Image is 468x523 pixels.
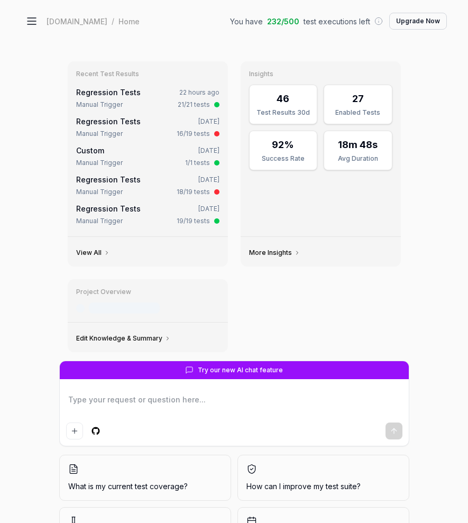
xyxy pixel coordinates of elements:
a: Regression Tests [76,88,141,97]
div: Last crawled [DATE] [89,302,160,314]
button: What is my current test coverage? [59,455,231,501]
a: Custom[DATE]Manual Trigger1/1 tests [74,143,222,170]
a: Regression Tests22 hours agoManual Trigger21/21 tests [74,85,222,112]
div: Manual Trigger [76,216,123,226]
time: [DATE] [198,205,219,213]
a: Regression Tests [76,175,141,184]
button: Add attachment [66,423,83,439]
div: Manual Trigger [76,100,123,109]
a: Regression Tests [76,117,141,126]
a: Regression Tests[DATE]Manual Trigger19/19 tests [74,201,222,228]
div: Home [118,16,140,26]
span: 232 / 500 [267,16,299,27]
time: [DATE] [198,176,219,183]
div: 1/1 tests [185,158,210,168]
time: 22 hours ago [179,88,219,96]
button: How can I improve my test suite? [237,455,409,501]
div: 19/19 tests [177,216,210,226]
a: View All [76,249,110,257]
a: Regression Tests [76,204,141,213]
span: What is my current test coverage? [68,481,222,492]
div: Manual Trigger [76,158,123,168]
h3: Insights [249,70,392,78]
span: Try our new AI chat feature [198,365,283,375]
div: Manual Trigger [76,129,123,139]
span: You have [230,16,263,27]
time: [DATE] [198,146,219,154]
button: Upgrade Now [389,13,447,30]
div: 27 [352,91,364,106]
h3: Project Overview [76,288,219,296]
h3: Recent Test Results [76,70,219,78]
a: Edit Knowledge & Summary [76,334,171,343]
div: 46 [277,91,289,106]
div: 92% [272,137,294,152]
div: Test Results 30d [256,108,311,117]
div: / [112,16,114,26]
div: Enabled Tests [331,108,386,117]
div: 16/19 tests [177,129,210,139]
div: 18m 48s [338,137,378,152]
div: Avg Duration [331,154,386,163]
span: Custom [76,146,104,155]
div: 21/21 tests [178,100,210,109]
time: [DATE] [198,117,219,125]
span: test executions left [304,16,370,27]
a: More Insights [249,249,300,257]
div: 18/19 tests [177,187,210,197]
a: Regression Tests[DATE]Manual Trigger16/19 tests [74,114,222,141]
div: Success Rate [256,154,311,163]
div: [DOMAIN_NAME] [47,16,107,26]
div: Manual Trigger [76,187,123,197]
span: How can I improve my test suite? [246,481,400,492]
a: Regression Tests[DATE]Manual Trigger18/19 tests [74,172,222,199]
